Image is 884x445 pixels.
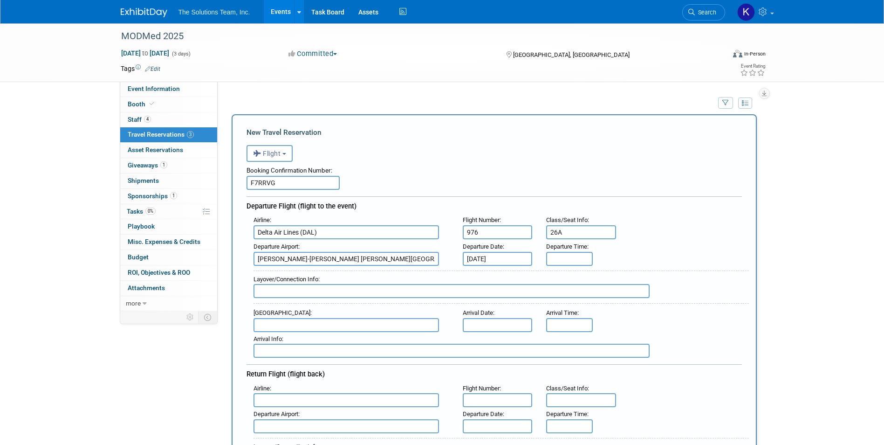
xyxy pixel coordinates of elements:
[546,385,589,392] small: :
[5,4,482,14] body: Rich Text Area. Press ALT-0 for help.
[128,269,190,276] span: ROI, Objectives & ROO
[171,51,191,57] span: (3 days)
[128,284,165,292] span: Attachments
[120,143,217,158] a: Asset Reservations
[145,208,156,215] span: 0%
[144,116,151,123] span: 4
[546,385,588,392] span: Class/Seat Info
[121,64,160,73] td: Tags
[120,189,217,204] a: Sponsorships1
[254,243,300,250] small: :
[120,204,217,219] a: Tasks0%
[198,311,217,323] td: Toggle Event Tabs
[740,64,765,69] div: Event Rating
[178,8,250,16] span: The Solutions Team, Inc.
[254,216,271,223] small: :
[150,101,154,106] i: Booth reservation complete
[120,174,217,188] a: Shipments
[127,208,156,215] span: Tasks
[128,192,177,200] span: Sponsorships
[254,276,320,283] small: :
[463,216,501,223] small: :
[120,296,217,311] a: more
[187,131,194,138] span: 3
[120,235,217,250] a: Misc. Expenses & Credits
[128,100,156,108] span: Booth
[120,82,217,97] a: Event Information
[254,385,270,392] span: Airline
[682,4,725,21] a: Search
[254,335,283,342] small: :
[120,97,217,112] a: Booth
[247,370,325,378] span: Return Flight (flight back)
[254,335,282,342] span: Arrival Info
[120,127,217,142] a: Travel Reservations3
[120,265,217,280] a: ROI, Objectives & ROO
[121,49,170,57] span: [DATE] [DATE]
[254,216,270,223] span: Airline
[128,177,159,184] span: Shipments
[128,161,167,169] span: Giveaways
[546,410,589,417] small: :
[254,410,300,417] small: :
[463,243,504,250] small: :
[128,85,180,92] span: Event Information
[120,112,217,127] a: Staff4
[120,158,217,173] a: Giveaways1
[247,145,293,162] button: Flight
[128,131,194,138] span: Travel Reservations
[247,162,742,176] div: Booking Confirmation Number:
[128,253,149,261] span: Budget
[254,410,298,417] span: Departure Airport
[670,49,766,63] div: Event Format
[128,146,183,153] span: Asset Reservations
[737,3,755,21] img: Kaelon Harris
[463,385,501,392] small: :
[695,9,716,16] span: Search
[463,410,504,417] small: :
[120,281,217,296] a: Attachments
[546,309,579,316] small: :
[285,49,341,59] button: Committed
[546,216,588,223] span: Class/Seat Info
[128,222,155,230] span: Playbook
[546,216,589,223] small: :
[120,250,217,265] a: Budget
[463,309,493,316] span: Arrival Date
[182,311,199,323] td: Personalize Event Tab Strip
[247,202,356,210] span: Departure Flight (flight to the event)
[463,309,494,316] small: :
[463,410,503,417] span: Departure Date
[120,219,217,234] a: Playbook
[141,49,150,57] span: to
[254,385,271,392] small: :
[546,243,587,250] span: Departure Time
[121,8,167,17] img: ExhibitDay
[118,28,711,45] div: MODMed 2025
[128,116,151,123] span: Staff
[722,100,729,106] i: Filter by Traveler
[546,309,577,316] span: Arrival Time
[170,192,177,199] span: 1
[513,51,630,58] span: [GEOGRAPHIC_DATA], [GEOGRAPHIC_DATA]
[253,150,281,157] span: Flight
[744,50,766,57] div: In-Person
[546,243,589,250] small: :
[463,243,503,250] span: Departure Date
[463,216,500,223] span: Flight Number
[546,410,587,417] span: Departure Time
[145,66,160,72] a: Edit
[160,161,167,168] span: 1
[254,309,312,316] small: :
[254,309,310,316] span: [GEOGRAPHIC_DATA]
[128,238,200,245] span: Misc. Expenses & Credits
[463,385,500,392] span: Flight Number
[733,50,742,57] img: Format-Inperson.png
[254,243,298,250] span: Departure Airport
[254,276,318,283] span: Layover/Connection Info
[247,127,742,138] div: New Travel Reservation
[126,299,141,307] span: more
